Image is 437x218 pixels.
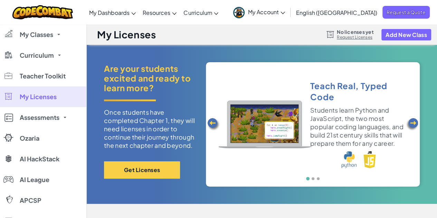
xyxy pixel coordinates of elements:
[337,29,373,35] span: No licenses yet
[20,94,57,100] span: My Licenses
[104,161,180,179] button: Get Licenses
[381,29,431,40] button: Add New Class
[230,1,288,23] a: My Account
[20,114,59,121] span: Assessments
[207,117,220,131] img: Arrow_Left.png
[180,3,222,22] a: Curriculum
[97,28,156,41] h1: My Licenses
[405,117,419,131] img: Arrow_Left.png
[341,151,356,168] img: python_logo.png
[143,9,170,16] span: Resources
[20,52,54,58] span: Curriculum
[104,64,196,93] span: Are your students excited and ready to learn more?
[296,9,377,16] span: English ([GEOGRAPHIC_DATA])
[219,101,310,149] img: Device_1.png
[20,177,49,183] span: AI League
[86,3,139,22] a: My Dashboards
[248,8,285,16] span: My Account
[310,106,407,148] p: Students learn Python and JavaScript, the two most popular coding languages, and build 21st centu...
[104,108,196,150] p: Once students have completed Chapter 1, they will need licenses in order to continue their journe...
[233,7,245,18] img: avatar
[183,9,212,16] span: Curriculum
[139,3,180,22] a: Resources
[382,6,430,19] a: Request a Quote
[89,9,130,16] span: My Dashboards
[20,31,53,38] span: My Classes
[20,73,66,79] span: Teacher Toolkit
[20,135,39,141] span: Ozaria
[293,3,381,22] a: English ([GEOGRAPHIC_DATA])
[337,35,373,40] a: Request Licenses
[20,156,59,162] span: AI HackStack
[310,80,387,102] span: Teach Real, Typed Code
[363,151,376,168] img: javascript_logo.png
[12,5,73,19] img: CodeCombat logo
